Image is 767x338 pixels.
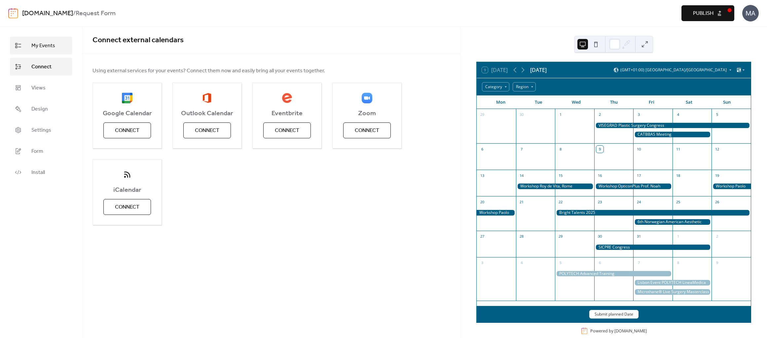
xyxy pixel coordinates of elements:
[595,96,633,109] div: Thu
[633,132,712,137] div: CATBBAS Meeting
[10,79,72,97] a: Views
[31,105,48,113] span: Design
[479,198,486,206] div: 20
[713,233,721,240] div: 2
[479,259,486,267] div: 3
[635,198,642,206] div: 24
[675,172,682,179] div: 18
[742,5,759,21] div: MA
[76,7,116,20] b: Request Form
[555,271,673,277] div: POLYTECH Advanced Training
[596,111,603,118] div: 2
[614,328,647,334] a: [DOMAIN_NAME]
[31,42,55,50] span: My Events
[557,96,595,109] div: Wed
[557,146,564,153] div: 8
[530,66,547,74] div: [DATE]
[596,233,603,240] div: 30
[633,96,670,109] div: Fri
[31,84,46,92] span: Views
[713,259,721,267] div: 9
[518,111,525,118] div: 30
[183,122,231,138] button: Connect
[103,199,151,215] button: Connect
[122,169,132,180] img: ical
[713,146,721,153] div: 12
[482,96,520,109] div: Mon
[93,110,162,118] span: Google Calendar
[10,58,72,76] a: Connect
[202,93,211,103] img: outlook
[693,10,713,17] span: Publish
[31,126,51,134] span: Settings
[590,328,647,334] div: Powered by
[675,111,682,118] div: 4
[635,233,642,240] div: 31
[675,146,682,153] div: 11
[173,110,241,118] span: Outlook Calendar
[343,122,391,138] button: Connect
[93,186,162,194] span: iCalendar
[477,210,516,216] div: Workshop Paolo Montemurro, Varese
[589,310,639,319] button: Submit planned Date
[479,172,486,179] div: 13
[670,96,708,109] div: Sat
[333,110,401,118] span: Zoom
[675,233,682,240] div: 1
[355,127,379,135] span: Connect
[708,96,746,109] div: Sun
[479,111,486,118] div: 29
[31,148,43,155] span: Form
[92,67,325,75] span: Using external services for your events? Connect them now and easily bring all your events together.
[635,111,642,118] div: 3
[10,142,72,160] a: Form
[596,146,603,153] div: 9
[103,122,151,138] button: Connect
[10,100,72,118] a: Design
[518,172,525,179] div: 14
[713,172,721,179] div: 19
[253,110,321,118] span: Eventbrite
[635,172,642,179] div: 17
[122,93,132,103] img: google
[555,210,751,216] div: Bright Talents 2025
[633,289,712,295] div: Microthane® Live Surgery Masterclass Workshop - Prag
[620,68,727,72] span: (GMT+01:00) [GEOGRAPHIC_DATA]/[GEOGRAPHIC_DATA]
[557,111,564,118] div: 1
[275,127,299,135] span: Connect
[713,198,721,206] div: 26
[10,121,72,139] a: Settings
[263,122,311,138] button: Connect
[596,259,603,267] div: 6
[635,146,642,153] div: 10
[10,37,72,54] a: My Events
[362,93,372,103] img: zoom
[520,96,557,109] div: Tue
[594,184,673,189] div: Workshop OpticonPlus Prof. Noah
[596,198,603,206] div: 23
[31,63,52,71] span: Connect
[10,163,72,181] a: Install
[518,233,525,240] div: 28
[675,259,682,267] div: 8
[31,169,45,177] span: Install
[594,123,751,128] div: VISEGRAD Plastic Surgery Congress
[557,233,564,240] div: 29
[713,111,721,118] div: 5
[282,93,292,103] img: eventbrite
[681,5,734,21] button: Publish
[479,233,486,240] div: 27
[635,259,642,267] div: 7
[92,33,184,48] span: Connect external calendars
[633,219,712,225] div: 6th Norwegian American Aesthetic Hybrid Meeting (NAAM6)
[518,259,525,267] div: 4
[115,203,139,211] span: Connect
[73,7,76,20] b: /
[8,8,18,18] img: logo
[633,280,712,286] div: Lisbon Event POLYTECH LineaMedica
[594,245,712,250] div: SICPRE Congress
[195,127,219,135] span: Connect
[596,172,603,179] div: 16
[712,184,751,189] div: Workshop Paolo Montemurro, Varese
[479,146,486,153] div: 6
